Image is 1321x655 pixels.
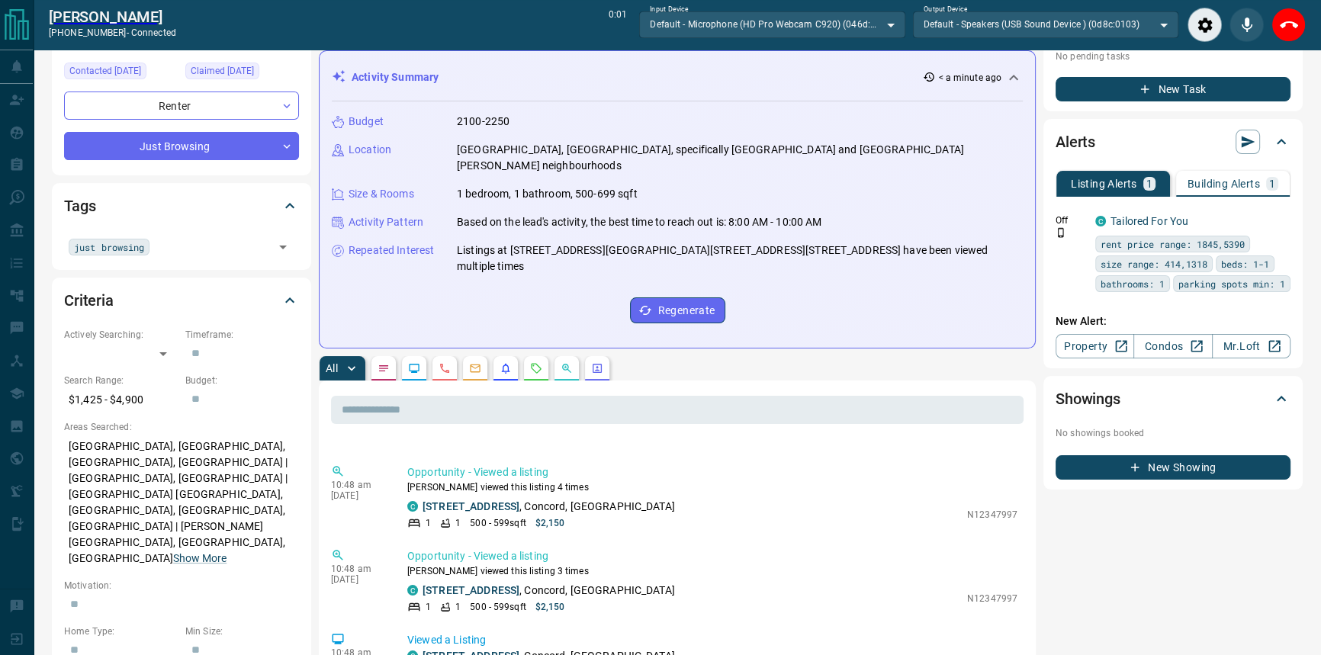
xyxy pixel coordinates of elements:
p: No pending tasks [1056,45,1290,68]
p: Budget [349,114,384,130]
p: 1 [455,600,461,614]
div: Default - Microphone (HD Pro Webcam C920) (046d:0892) [639,11,905,37]
p: Opportunity - Viewed a listing [407,548,1017,564]
p: 500 - 599 sqft [470,600,526,614]
p: [GEOGRAPHIC_DATA], [GEOGRAPHIC_DATA], [GEOGRAPHIC_DATA], [GEOGRAPHIC_DATA] | [GEOGRAPHIC_DATA], [... [64,434,299,571]
p: Areas Searched: [64,420,299,434]
a: [STREET_ADDRESS] [423,500,519,512]
button: New Showing [1056,455,1290,480]
p: N12347997 [967,592,1017,605]
span: beds: 1-1 [1221,256,1269,271]
span: bathrooms: 1 [1101,276,1165,291]
span: rent price range: 1845,5390 [1101,236,1245,252]
div: condos.ca [1095,216,1106,226]
p: New Alert: [1056,313,1290,329]
p: 1 [426,600,431,614]
a: Tailored For You [1110,215,1188,227]
p: $1,425 - $4,900 [64,387,178,413]
p: Location [349,142,391,158]
h2: Alerts [1056,130,1095,154]
p: [PHONE_NUMBER] - [49,26,176,40]
button: Open [272,236,294,258]
p: All [326,363,338,374]
p: 10:48 am [331,563,384,574]
svg: Notes [378,362,390,374]
div: End Call [1271,8,1306,42]
p: Listing Alerts [1071,178,1137,189]
svg: Opportunities [561,362,573,374]
p: 2100-2250 [457,114,509,130]
p: N12347997 [967,508,1017,522]
p: < a minute ago [938,71,1001,85]
p: 1 bedroom, 1 bathroom, 500-699 sqft [457,186,638,202]
label: Output Device [924,5,967,14]
p: Building Alerts [1188,178,1260,189]
svg: Listing Alerts [500,362,512,374]
svg: Emails [469,362,481,374]
p: [GEOGRAPHIC_DATA], [GEOGRAPHIC_DATA], specifically [GEOGRAPHIC_DATA] and [GEOGRAPHIC_DATA][PERSON... [457,142,1023,174]
p: [DATE] [331,574,384,585]
button: Show More [173,551,227,567]
p: [PERSON_NAME] viewed this listing 3 times [407,564,1017,578]
h2: Tags [64,194,95,218]
svg: Requests [530,362,542,374]
div: Tags [64,188,299,224]
button: New Task [1056,77,1290,101]
div: Mute [1229,8,1264,42]
span: Contacted [DATE] [69,63,141,79]
a: [PERSON_NAME] [49,8,176,26]
p: Search Range: [64,374,178,387]
p: 0:01 [609,8,627,42]
p: 1 [426,516,431,530]
div: Audio Settings [1188,8,1222,42]
p: No showings booked [1056,426,1290,440]
svg: Agent Actions [591,362,603,374]
span: parking spots min: 1 [1178,276,1285,291]
span: size range: 414,1318 [1101,256,1207,271]
p: 1 [1146,178,1152,189]
p: Activity Summary [352,69,439,85]
a: Condos [1133,334,1212,358]
p: $2,150 [535,600,565,614]
svg: Lead Browsing Activity [408,362,420,374]
label: Input Device [650,5,689,14]
span: connected [131,27,176,38]
p: [PERSON_NAME] viewed this listing 4 times [407,480,1017,494]
p: Activity Pattern [349,214,423,230]
svg: Calls [439,362,451,374]
p: Budget: [185,374,299,387]
div: condos.ca [407,585,418,596]
div: condos.ca [407,501,418,512]
p: Opportunity - Viewed a listing [407,464,1017,480]
p: 500 - 599 sqft [470,516,526,530]
p: , Concord, [GEOGRAPHIC_DATA] [423,499,675,515]
span: just browsing [74,239,144,255]
p: Off [1056,214,1086,227]
p: Timeframe: [185,328,299,342]
p: Min Size: [185,624,299,638]
p: Motivation: [64,579,299,592]
div: Renter [64,92,299,120]
p: 1 [1269,178,1275,189]
a: [STREET_ADDRESS] [423,584,519,596]
span: Claimed [DATE] [191,63,254,79]
p: 10:48 am [331,480,384,490]
p: [DATE] [331,490,384,501]
p: , Concord, [GEOGRAPHIC_DATA] [423,583,675,599]
p: $2,150 [535,516,565,530]
p: Viewed a Listing [407,632,1017,648]
p: Actively Searching: [64,328,178,342]
div: Showings [1056,380,1290,417]
button: Regenerate [630,297,725,323]
p: Listings at [STREET_ADDRESS][GEOGRAPHIC_DATA][STREET_ADDRESS][STREET_ADDRESS] have been viewed mu... [457,242,1023,275]
div: Default - Speakers (USB Sound Device ) (0d8c:0103) [913,11,1178,37]
h2: Showings [1056,387,1120,411]
p: Home Type: [64,624,178,638]
a: Mr.Loft [1212,334,1290,358]
p: Repeated Interest [349,242,434,258]
div: Alerts [1056,124,1290,160]
div: Criteria [64,282,299,319]
div: Wed Nov 06 2024 [64,63,178,84]
a: Property [1056,334,1134,358]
